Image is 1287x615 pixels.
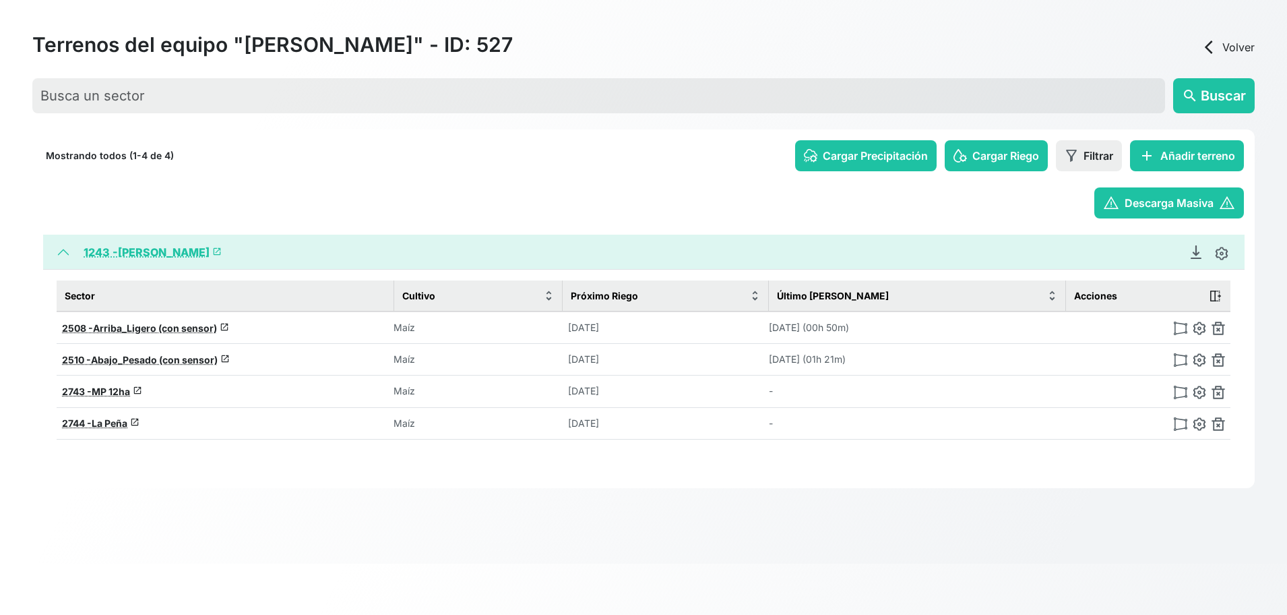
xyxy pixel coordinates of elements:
p: [DATE] [568,321,642,334]
img: modify-polygon [1174,417,1187,431]
td: [DATE] (00h 50m) [769,312,1066,344]
span: Buscar [1201,86,1246,106]
span: warning [1103,195,1119,211]
td: Maíz [394,312,563,344]
img: modify-polygon [1174,353,1187,367]
a: Descargar Recomendación de Riego en PDF [1183,245,1210,259]
img: delete [1212,417,1225,431]
span: La Peña [92,417,127,429]
span: Próximo Riego [571,289,638,303]
td: Maíz [394,344,563,376]
button: Cargar Precipitación [795,140,937,171]
button: Filtrar [1056,140,1122,171]
a: 2510 -Abajo_Pesado (con sensor)launch [62,354,230,365]
img: edit [1193,417,1206,431]
span: launch [130,417,139,427]
span: arrow_back_ios [1201,39,1217,55]
span: 2743 - [62,386,92,397]
span: Cargar Precipitación [823,148,928,164]
img: edit [1215,247,1228,260]
td: - [769,376,1066,407]
button: warningDescarga Masivawarning [1094,187,1244,218]
p: [DATE] [568,417,642,430]
span: search [1182,88,1198,104]
span: Abajo_Pesado (con sensor) [91,354,218,365]
p: Mostrando todos (1-4 de 4) [46,149,174,163]
button: addAñadir terreno [1130,140,1244,171]
span: Cultivo [402,289,435,303]
a: 2743 -MP 12halaunch [62,386,142,397]
td: [DATE] (01h 21m) [769,344,1066,376]
span: Sector [65,289,95,303]
img: edit [1193,386,1206,399]
img: delete [1212,353,1225,367]
a: 2744 -La Peñalaunch [62,417,139,429]
button: Cargar Riego [945,140,1048,171]
button: 1243 -[PERSON_NAME]launch [43,235,1245,270]
span: Último [PERSON_NAME] [777,289,889,303]
img: irrigation-config [953,149,967,163]
p: [DATE] [568,353,642,366]
h2: Terrenos del equipo "[PERSON_NAME]" - ID: 527 [32,32,513,57]
span: 2508 - [62,322,93,334]
img: action [1209,289,1222,303]
a: arrow_back_iosVolver [1201,39,1255,55]
td: Maíz [394,407,563,439]
span: launch [220,322,229,332]
img: filter [1065,149,1078,163]
img: edit [1193,322,1206,335]
span: Arriba_Ligero (con sensor) [93,322,217,334]
img: modify-polygon [1174,322,1187,335]
img: edit [1193,353,1206,367]
img: modify-polygon [1174,386,1187,399]
input: Busca un sector [32,78,1165,113]
span: Acciones [1074,289,1117,303]
span: MP 12ha [92,386,130,397]
img: rain-config [804,149,817,163]
img: sort [1047,291,1057,301]
span: warning [1219,195,1235,211]
span: 2510 - [62,354,91,365]
img: delete [1212,322,1225,335]
span: launch [212,247,222,256]
img: sort [544,291,554,301]
span: 2744 - [62,417,92,429]
span: Cargar Riego [972,148,1039,164]
img: sort [750,291,760,301]
td: Maíz [394,376,563,407]
span: 1243 - [84,245,118,259]
button: searchBuscar [1173,78,1255,113]
span: launch [220,354,230,363]
a: 1243 -[PERSON_NAME]launch [84,245,222,259]
a: 2508 -Arriba_Ligero (con sensor)launch [62,322,229,334]
img: delete [1212,386,1225,399]
p: [DATE] [568,384,642,398]
span: launch [133,386,142,395]
span: add [1139,148,1155,164]
td: - [769,407,1066,439]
